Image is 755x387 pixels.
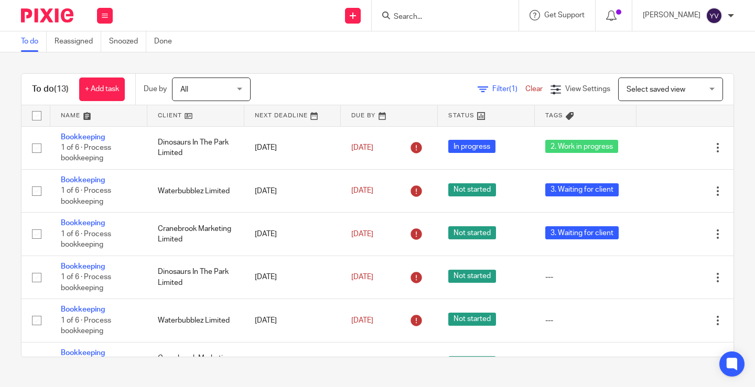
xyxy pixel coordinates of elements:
[706,7,722,24] img: svg%3E
[21,8,73,23] img: Pixie
[61,317,111,335] span: 1 of 6 · Process bookkeeping
[448,270,496,283] span: Not started
[109,31,146,52] a: Snoozed
[61,273,111,292] span: 1 of 6 · Process bookkeeping
[55,31,101,52] a: Reassigned
[448,356,496,369] span: Not started
[79,78,125,101] a: + Add task
[154,31,180,52] a: Done
[61,349,105,357] a: Bookkeeping
[180,86,188,93] span: All
[448,226,496,239] span: Not started
[545,113,563,118] span: Tags
[351,317,373,324] span: [DATE]
[147,256,244,298] td: Dinosaurs In The Park Limited
[147,299,244,342] td: Waterbubblez Limited
[351,187,373,195] span: [DATE]
[492,85,525,93] span: Filter
[627,86,685,93] span: Select saved view
[244,342,341,385] td: [DATE]
[244,256,341,298] td: [DATE]
[144,84,167,94] p: Due by
[351,273,373,281] span: [DATE]
[448,140,495,153] span: In progress
[61,306,105,313] a: Bookkeeping
[244,169,341,212] td: [DATE]
[545,140,618,153] span: 2. Work in progress
[643,10,700,20] p: [PERSON_NAME]
[351,230,373,238] span: [DATE]
[61,144,111,162] span: 1 of 6 · Process bookkeeping
[61,134,105,141] a: Bookkeeping
[545,183,619,196] span: 3. Waiting for client
[244,299,341,342] td: [DATE]
[509,85,517,93] span: (1)
[448,183,496,196] span: Not started
[351,144,373,151] span: [DATE]
[61,187,111,206] span: 1 of 6 · Process bookkeeping
[32,84,69,95] h1: To do
[545,272,626,282] div: ---
[147,169,244,212] td: Waterbubblez Limited
[54,85,69,93] span: (13)
[393,13,487,22] input: Search
[448,313,496,326] span: Not started
[61,176,105,184] a: Bookkeeping
[544,12,585,19] span: Get Support
[565,85,610,93] span: View Settings
[244,126,341,169] td: [DATE]
[545,226,619,239] span: 3. Waiting for client
[61,219,105,227] a: Bookkeeping
[147,126,244,169] td: Dinosaurs In The Park Limited
[545,315,626,326] div: ---
[147,342,244,385] td: Cranebrook Marketing Limited
[61,230,111,249] span: 1 of 6 · Process bookkeeping
[147,213,244,256] td: Cranebrook Marketing Limited
[525,85,543,93] a: Clear
[21,31,47,52] a: To do
[244,213,341,256] td: [DATE]
[61,263,105,270] a: Bookkeeping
